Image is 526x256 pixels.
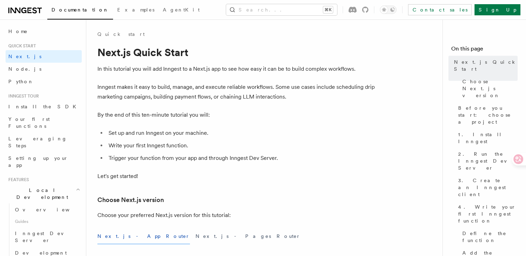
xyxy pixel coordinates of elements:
[458,131,518,145] span: 1. Install Inngest
[159,2,204,19] a: AgentKit
[97,171,376,181] p: Let's get started!
[6,184,82,203] button: Local Development
[408,4,472,15] a: Contact sales
[6,43,36,49] span: Quick start
[106,128,376,138] li: Set up and run Inngest on your machine.
[6,50,82,63] a: Next.js
[6,75,82,88] a: Python
[6,93,39,99] span: Inngest tour
[455,174,518,201] a: 3. Create an Inngest client
[97,64,376,74] p: In this tutorial you will add Inngest to a Next.js app to see how easy it can be to build complex...
[8,79,34,84] span: Python
[8,104,80,109] span: Install the SDK
[113,2,159,19] a: Examples
[6,132,82,152] a: Leveraging Steps
[460,227,518,247] a: Define the function
[455,128,518,148] a: 1. Install Inngest
[451,45,518,56] h4: On this page
[106,141,376,150] li: Write your first Inngest function.
[454,59,518,72] span: Next.js Quick Start
[458,177,518,198] span: 3. Create an Inngest client
[458,150,518,171] span: 2. Run the Inngest Dev Server
[8,136,67,148] span: Leveraging Steps
[451,56,518,75] a: Next.js Quick Start
[6,25,82,38] a: Home
[8,28,28,35] span: Home
[458,203,518,224] span: 4. Write your first Inngest function
[475,4,520,15] a: Sign Up
[6,152,82,171] a: Setting up your app
[458,104,518,125] span: Before you start: choose a project
[455,102,518,128] a: Before you start: choose a project
[8,155,68,168] span: Setting up your app
[15,231,74,243] span: Inngest Dev Server
[6,63,82,75] a: Node.js
[462,230,518,244] span: Define the function
[196,228,301,244] button: Next.js - Pages Router
[12,203,82,216] a: Overview
[12,216,82,227] span: Guides
[97,110,376,120] p: By the end of this ten-minute tutorial you will:
[6,187,76,201] span: Local Development
[323,6,333,13] kbd: ⌘K
[6,100,82,113] a: Install the SDK
[455,148,518,174] a: 2. Run the Inngest Dev Server
[8,54,41,59] span: Next.js
[97,228,190,244] button: Next.js - App Router
[8,66,41,72] span: Node.js
[117,7,154,13] span: Examples
[47,2,113,20] a: Documentation
[12,227,82,247] a: Inngest Dev Server
[97,46,376,59] h1: Next.js Quick Start
[97,82,376,102] p: Inngest makes it easy to build, manage, and execute reliable workflows. Some use cases include sc...
[97,195,164,205] a: Choose Next.js version
[51,7,109,13] span: Documentation
[6,177,29,183] span: Features
[455,201,518,227] a: 4. Write your first Inngest function
[6,113,82,132] a: Your first Functions
[97,210,376,220] p: Choose your preferred Next.js version for this tutorial:
[462,78,518,99] span: Choose Next.js version
[380,6,397,14] button: Toggle dark mode
[226,4,337,15] button: Search...⌘K
[8,116,50,129] span: Your first Functions
[106,153,376,163] li: Trigger your function from your app and through Inngest Dev Server.
[97,31,145,38] a: Quick start
[460,75,518,102] a: Choose Next.js version
[15,207,87,212] span: Overview
[163,7,200,13] span: AgentKit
